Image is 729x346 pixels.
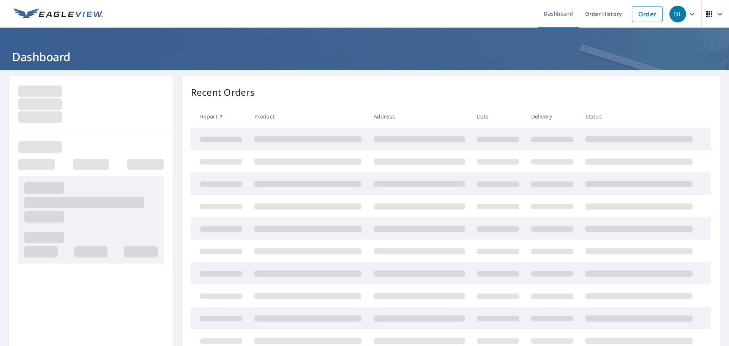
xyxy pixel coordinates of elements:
[632,6,663,22] a: Order
[579,105,699,128] th: Status
[191,105,248,128] th: Report #
[9,49,720,65] h1: Dashboard
[368,105,471,128] th: Address
[669,6,686,22] div: DL
[14,8,103,20] img: EV Logo
[471,105,525,128] th: Date
[191,85,255,99] p: Recent Orders
[525,105,579,128] th: Delivery
[248,105,368,128] th: Product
